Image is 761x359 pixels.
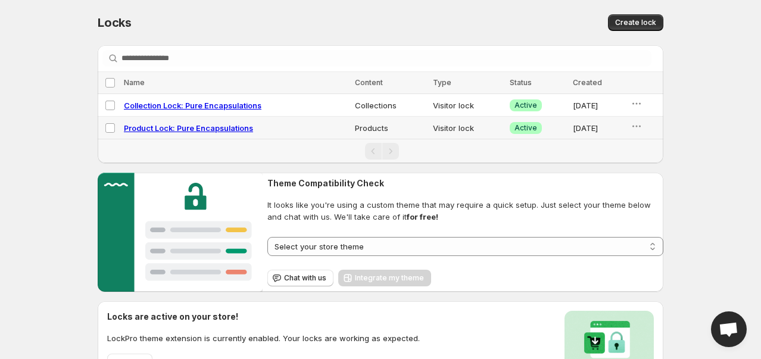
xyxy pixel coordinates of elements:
[429,94,506,117] td: Visitor lock
[429,117,506,139] td: Visitor lock
[514,101,537,110] span: Active
[124,123,253,133] a: Product Lock: Pure Encapsulations
[107,311,420,323] h2: Locks are active on your store!
[267,270,333,286] button: Chat with us
[569,117,627,139] td: [DATE]
[433,78,451,87] span: Type
[351,94,429,117] td: Collections
[615,18,656,27] span: Create lock
[407,212,438,221] strong: for free!
[98,139,663,163] nav: Pagination
[98,15,132,30] span: Locks
[284,273,326,283] span: Chat with us
[355,78,383,87] span: Content
[98,173,263,292] img: Customer support
[608,14,663,31] button: Create lock
[267,199,663,223] span: It looks like you're using a custom theme that may require a quick setup. Just select your theme ...
[569,94,627,117] td: [DATE]
[124,101,261,110] a: Collection Lock: Pure Encapsulations
[267,177,663,189] h2: Theme Compatibility Check
[107,332,420,344] p: LockPro theme extension is currently enabled. Your locks are working as expected.
[510,78,532,87] span: Status
[351,117,429,139] td: Products
[573,78,602,87] span: Created
[124,78,145,87] span: Name
[514,123,537,133] span: Active
[711,311,747,347] div: Open chat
